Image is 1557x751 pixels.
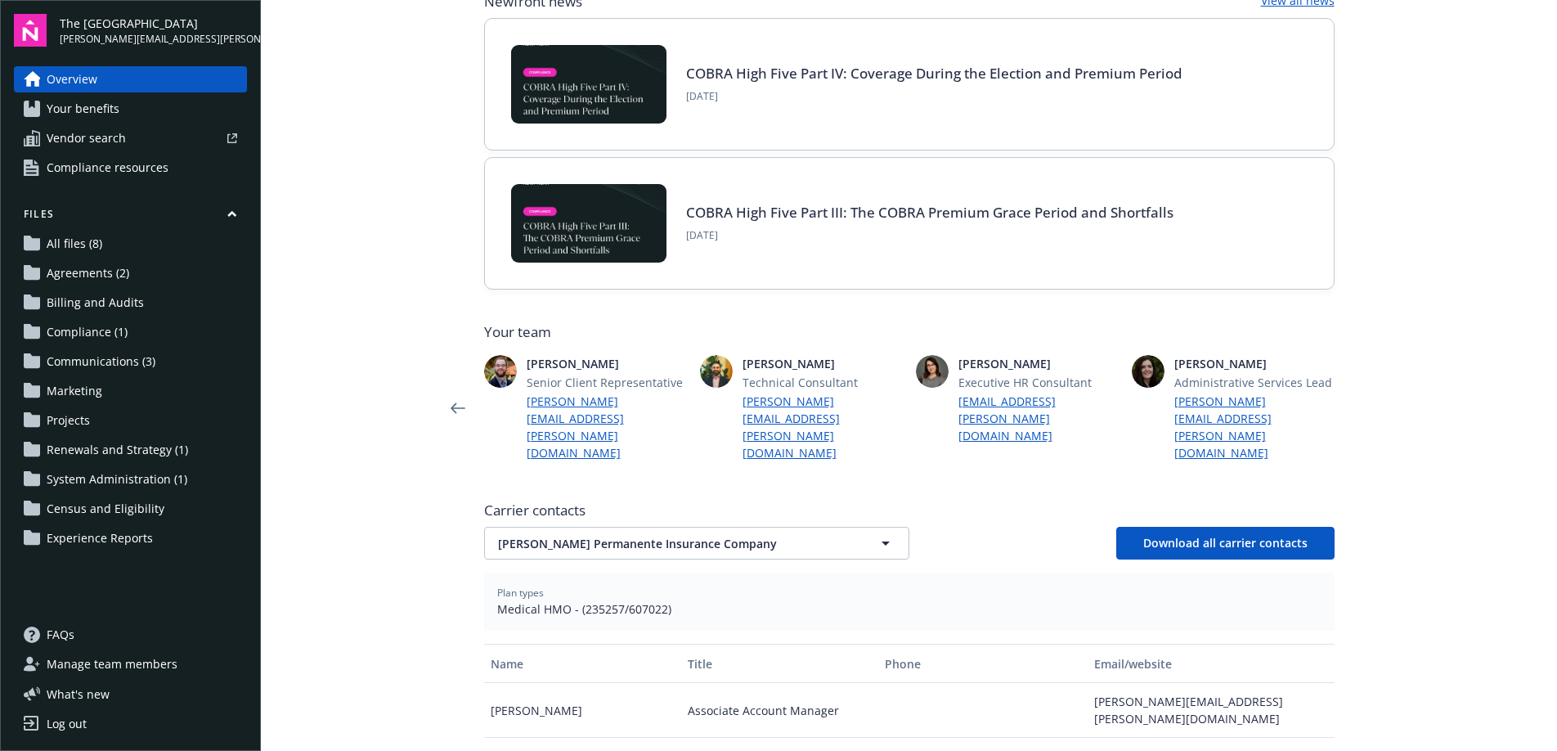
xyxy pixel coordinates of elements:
[497,600,1321,618] span: Medical HMO - (235257/607022)
[47,711,87,737] div: Log out
[47,525,153,551] span: Experience Reports
[511,184,666,263] img: BLOG-Card Image - Compliance - COBRA High Five Pt 3 - 09-03-25.jpg
[484,527,909,560] button: [PERSON_NAME] Permanente Insurance Company
[681,683,878,738] div: Associate Account Manager
[47,231,102,257] span: All files (8)
[1094,655,1327,672] div: Email/website
[484,644,681,683] button: Name
[47,437,188,463] span: Renewals and Strategy (1)
[47,349,155,375] span: Communications (3)
[885,655,1081,672] div: Phone
[497,586,1321,600] span: Plan types
[47,66,97,92] span: Overview
[14,407,247,434] a: Projects
[1174,393,1335,461] a: [PERSON_NAME][EMAIL_ADDRESS][PERSON_NAME][DOMAIN_NAME]
[14,290,247,316] a: Billing and Audits
[14,125,247,151] a: Vendor search
[47,496,164,522] span: Census and Eligibility
[1088,644,1334,683] button: Email/website
[47,407,90,434] span: Projects
[527,355,687,372] span: [PERSON_NAME]
[47,651,177,677] span: Manage team members
[498,535,838,552] span: [PERSON_NAME] Permanente Insurance Company
[700,355,733,388] img: photo
[47,686,110,703] span: What ' s new
[916,355,949,388] img: photo
[47,125,126,151] span: Vendor search
[14,651,247,677] a: Manage team members
[686,89,1182,104] span: [DATE]
[14,349,247,375] a: Communications (3)
[1174,355,1335,372] span: [PERSON_NAME]
[14,207,247,227] button: Files
[60,32,247,47] span: [PERSON_NAME][EMAIL_ADDRESS][PERSON_NAME][DOMAIN_NAME]
[511,45,666,124] img: BLOG-Card Image - Compliance - COBRA High Five Pt 4 - 09-04-25.jpg
[1132,355,1164,388] img: photo
[527,374,687,391] span: Senior Client Representative
[958,393,1119,444] a: [EMAIL_ADDRESS][PERSON_NAME][DOMAIN_NAME]
[14,14,47,47] img: navigator-logo.svg
[47,96,119,122] span: Your benefits
[47,466,187,492] span: System Administration (1)
[688,655,872,672] div: Title
[484,322,1335,342] span: Your team
[14,437,247,463] a: Renewals and Strategy (1)
[60,15,247,32] span: The [GEOGRAPHIC_DATA]
[47,155,168,181] span: Compliance resources
[14,155,247,181] a: Compliance resources
[686,203,1173,222] a: COBRA High Five Part III: The COBRA Premium Grace Period and Shortfalls
[445,395,471,421] a: Previous
[14,260,247,286] a: Agreements (2)
[14,96,247,122] a: Your benefits
[14,466,247,492] a: System Administration (1)
[484,683,681,738] div: [PERSON_NAME]
[686,64,1182,83] a: COBRA High Five Part IV: Coverage During the Election and Premium Period
[14,496,247,522] a: Census and Eligibility
[47,319,128,345] span: Compliance (1)
[14,525,247,551] a: Experience Reports
[484,501,1335,520] span: Carrier contacts
[743,393,903,461] a: [PERSON_NAME][EMAIL_ADDRESS][PERSON_NAME][DOMAIN_NAME]
[14,66,247,92] a: Overview
[686,228,1173,243] span: [DATE]
[14,319,247,345] a: Compliance (1)
[1116,527,1335,560] button: Download all carrier contacts
[14,622,247,648] a: FAQs
[743,374,903,391] span: Technical Consultant
[491,655,675,672] div: Name
[47,622,74,648] span: FAQs
[878,644,1088,683] button: Phone
[47,290,144,316] span: Billing and Audits
[14,378,247,404] a: Marketing
[681,644,878,683] button: Title
[958,374,1119,391] span: Executive HR Consultant
[47,260,129,286] span: Agreements (2)
[14,686,136,703] button: What's new
[1143,535,1308,551] span: Download all carrier contacts
[47,378,102,404] span: Marketing
[484,355,517,388] img: photo
[1088,683,1334,738] div: [PERSON_NAME][EMAIL_ADDRESS][PERSON_NAME][DOMAIN_NAME]
[1174,374,1335,391] span: Administrative Services Lead
[958,355,1119,372] span: [PERSON_NAME]
[60,14,247,47] button: The [GEOGRAPHIC_DATA][PERSON_NAME][EMAIL_ADDRESS][PERSON_NAME][DOMAIN_NAME]
[743,355,903,372] span: [PERSON_NAME]
[14,231,247,257] a: All files (8)
[527,393,687,461] a: [PERSON_NAME][EMAIL_ADDRESS][PERSON_NAME][DOMAIN_NAME]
